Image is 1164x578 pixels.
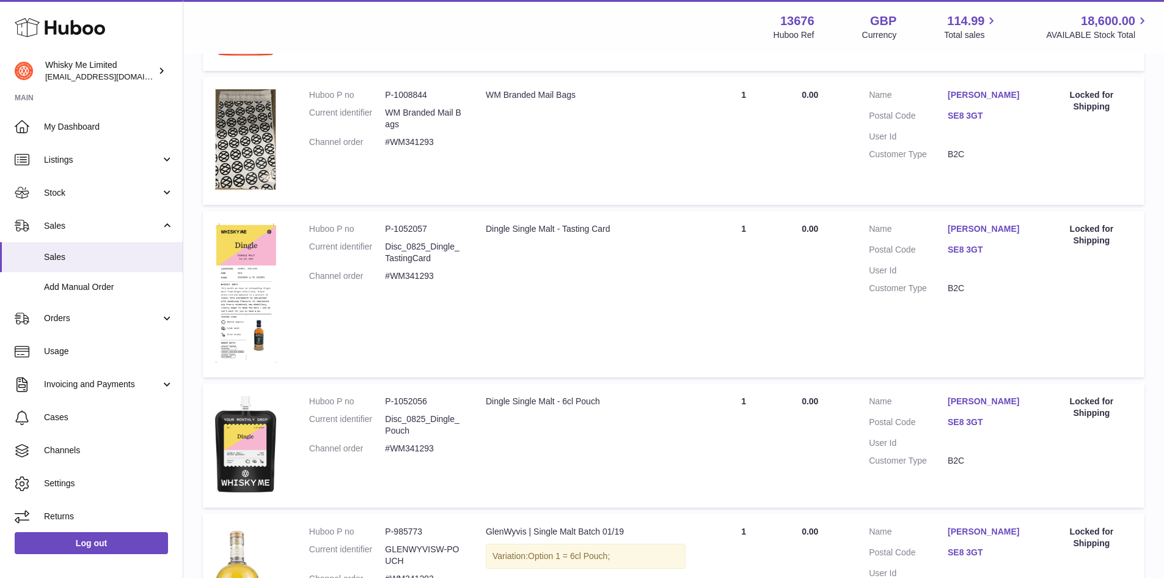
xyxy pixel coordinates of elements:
[1051,396,1132,419] div: Locked for Shipping
[869,547,948,561] dt: Postal Code
[486,544,686,569] div: Variation:
[944,29,998,41] span: Total sales
[698,211,789,378] td: 1
[948,223,1027,235] a: [PERSON_NAME]
[44,445,174,456] span: Channels
[385,544,461,567] dd: GLENWYVISW-POUCH
[309,443,386,454] dt: Channel order
[385,396,461,407] dd: P-1052056
[309,241,386,264] dt: Current identifier
[948,283,1027,294] dd: B2C
[309,107,386,130] dt: Current identifier
[309,396,386,407] dt: Huboo P no
[486,396,686,407] div: Dingle Single Malt - 6cl Pouch
[947,13,984,29] span: 114.99
[948,244,1027,256] a: SE8 3GT
[44,251,174,263] span: Sales
[869,223,948,238] dt: Name
[385,107,461,130] dd: WM Branded Mail Bags
[948,110,1027,122] a: SE8 3GT
[385,413,461,437] dd: Disc_0825_Dingle_Pouch
[309,413,386,437] dt: Current identifier
[869,131,948,143] dt: User Id
[385,270,461,282] dd: #WM341293
[869,455,948,467] dt: Customer Type
[869,110,948,125] dt: Postal Code
[385,443,461,454] dd: #WM341293
[486,223,686,235] div: Dingle Single Malt - Tasting Card
[948,396,1027,407] a: [PERSON_NAME]
[870,13,896,29] strong: GBP
[862,29,897,41] div: Currency
[385,241,461,264] dd: Disc_0825_Dingle_TastingCard
[948,547,1027,558] a: SE8 3GT
[385,136,461,148] dd: #WM341293
[44,121,174,133] span: My Dashboard
[45,72,180,81] span: [EMAIL_ADDRESS][DOMAIN_NAME]
[309,223,386,235] dt: Huboo P no
[44,379,161,390] span: Invoicing and Payments
[309,89,386,101] dt: Huboo P no
[44,154,161,166] span: Listings
[309,526,386,538] dt: Huboo P no
[774,29,814,41] div: Huboo Ref
[869,396,948,410] dt: Name
[309,136,386,148] dt: Channel order
[309,544,386,567] dt: Current identifier
[44,187,161,199] span: Stock
[486,526,686,538] div: GlenWyvis | Single Malt Batch 01/19
[15,62,33,80] img: internalAdmin-13676@internal.huboo.com
[44,511,174,522] span: Returns
[44,412,174,423] span: Cases
[802,396,818,406] span: 0.00
[215,223,276,363] img: 1752740722.png
[15,532,168,554] a: Log out
[1051,223,1132,246] div: Locked for Shipping
[44,281,174,293] span: Add Manual Order
[385,223,461,235] dd: P-1052057
[385,89,461,101] dd: P-1008844
[948,455,1027,467] dd: B2C
[698,383,789,508] td: 1
[698,77,789,205] td: 1
[1046,13,1149,41] a: 18,600.00 AVAILABLE Stock Total
[44,220,161,232] span: Sales
[780,13,814,29] strong: 13676
[869,244,948,259] dt: Postal Code
[215,89,276,190] img: 1725358317.png
[486,89,686,101] div: WM Branded Mail Bags
[869,526,948,541] dt: Name
[44,346,174,357] span: Usage
[869,417,948,431] dt: Postal Code
[309,270,386,282] dt: Channel order
[948,526,1027,538] a: [PERSON_NAME]
[45,59,155,83] div: Whisky Me Limited
[869,265,948,276] dt: User Id
[1051,526,1132,549] div: Locked for Shipping
[869,89,948,104] dt: Name
[44,478,174,489] span: Settings
[802,90,818,100] span: 0.00
[1046,29,1149,41] span: AVAILABLE Stock Total
[948,149,1027,160] dd: B2C
[44,313,161,324] span: Orders
[215,396,276,492] img: 1752740674.jpg
[1081,13,1135,29] span: 18,600.00
[1051,89,1132,113] div: Locked for Shipping
[948,417,1027,428] a: SE8 3GT
[802,224,818,234] span: 0.00
[528,551,610,561] span: Option 1 = 6cl Pouch;
[869,149,948,160] dt: Customer Type
[944,13,998,41] a: 114.99 Total sales
[802,527,818,536] span: 0.00
[869,437,948,449] dt: User Id
[869,283,948,294] dt: Customer Type
[385,526,461,538] dd: P-985773
[948,89,1027,101] a: [PERSON_NAME]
